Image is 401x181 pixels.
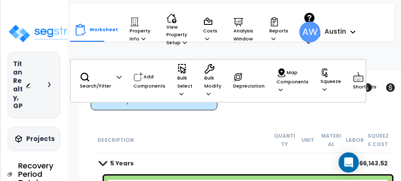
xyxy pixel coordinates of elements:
[177,64,192,98] p: Bulk Select
[233,17,253,43] p: Analysis Window
[276,68,309,93] p: Map Components
[269,17,288,43] p: Reports
[89,26,118,34] p: Worksheet
[228,68,269,94] div: Depreciation
[301,137,314,144] small: Unit
[233,72,265,90] p: Depreciation
[166,13,187,47] p: View Property Setup
[321,133,341,148] small: Material
[13,60,25,110] h3: Titan Realty, GP
[299,21,320,43] span: AW
[353,71,377,91] p: Shortcuts
[98,137,134,144] small: Description
[339,152,359,173] div: Open Intercom Messenger
[133,72,165,90] p: Add Components
[320,68,341,93] p: Squeeze
[8,24,93,43] img: logo_pro_r.png
[348,67,381,95] div: Shortcuts
[130,17,150,43] p: Property Info
[346,137,364,144] small: Labor
[368,133,389,148] small: Squeeze Cost
[80,72,111,90] p: Search/Filter
[110,159,134,168] b: 5 Years
[325,27,346,36] b: Austin
[304,13,321,47] p: Help Center
[274,133,295,148] small: Quantity
[26,135,55,143] h3: Projects
[355,159,388,168] div: $66,143.52
[129,68,170,94] div: Add Components
[204,64,221,98] p: Bulk Modify
[203,17,217,43] p: Costs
